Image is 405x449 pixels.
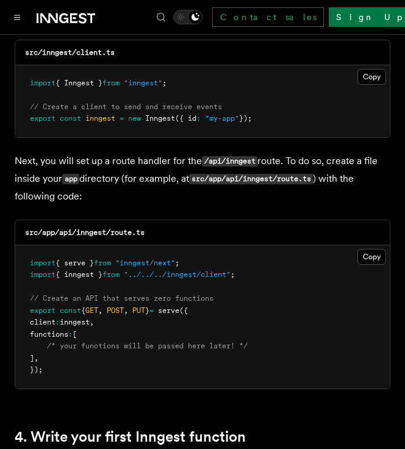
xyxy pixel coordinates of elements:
span: { Inngest } [56,79,102,87]
span: import [30,79,56,87]
code: src/app/api/inngest/route.ts [25,228,145,237]
a: Contact sales [212,7,324,27]
span: "inngest/next" [115,259,175,267]
span: from [102,270,120,279]
span: export [30,306,56,315]
span: "../../../inngest/client" [124,270,231,279]
span: import [30,270,56,279]
span: : [56,318,60,326]
code: app [62,174,79,184]
span: "my-app" [205,114,239,123]
code: src/inngest/client.ts [25,48,115,57]
span: functions [30,330,68,339]
span: ] [30,354,34,362]
span: GET [85,306,98,315]
span: /* your functions will be passed here later! */ [47,342,248,350]
p: Next, you will set up a route handler for the route. To do so, create a file inside your director... [15,153,390,205]
span: : [196,114,201,123]
span: [ [73,330,77,339]
span: = [149,306,154,315]
span: { serve } [56,259,94,267]
span: , [34,354,38,362]
span: client [30,318,56,326]
span: ({ [179,306,188,315]
span: { [81,306,85,315]
span: } [145,306,149,315]
span: "inngest" [124,79,162,87]
span: , [124,306,128,315]
a: 4. Write your first Inngest function [15,428,246,445]
button: Toggle navigation [10,10,24,24]
button: Copy [357,249,386,265]
code: /api/inngest [202,156,257,167]
span: ; [175,259,179,267]
span: PUT [132,306,145,315]
span: const [60,306,81,315]
span: inngest [85,114,115,123]
code: src/app/api/inngest/route.ts [189,174,313,184]
span: }); [239,114,252,123]
span: , [90,318,94,326]
span: serve [158,306,179,315]
span: inngest [60,318,90,326]
span: }); [30,365,43,374]
span: Inngest [145,114,175,123]
span: // Create a client to send and receive events [30,102,222,111]
span: ({ id [175,114,196,123]
span: from [94,259,111,267]
span: from [102,79,120,87]
button: Copy [357,69,386,85]
span: POST [107,306,124,315]
span: ; [231,270,235,279]
span: = [120,114,124,123]
button: Find something... [154,10,168,24]
span: new [128,114,141,123]
span: const [60,114,81,123]
span: { inngest } [56,270,102,279]
span: ; [162,79,167,87]
span: import [30,259,56,267]
span: // Create an API that serves zero functions [30,294,213,303]
button: Toggle dark mode [173,10,202,24]
span: export [30,114,56,123]
span: , [98,306,102,315]
span: : [68,330,73,339]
